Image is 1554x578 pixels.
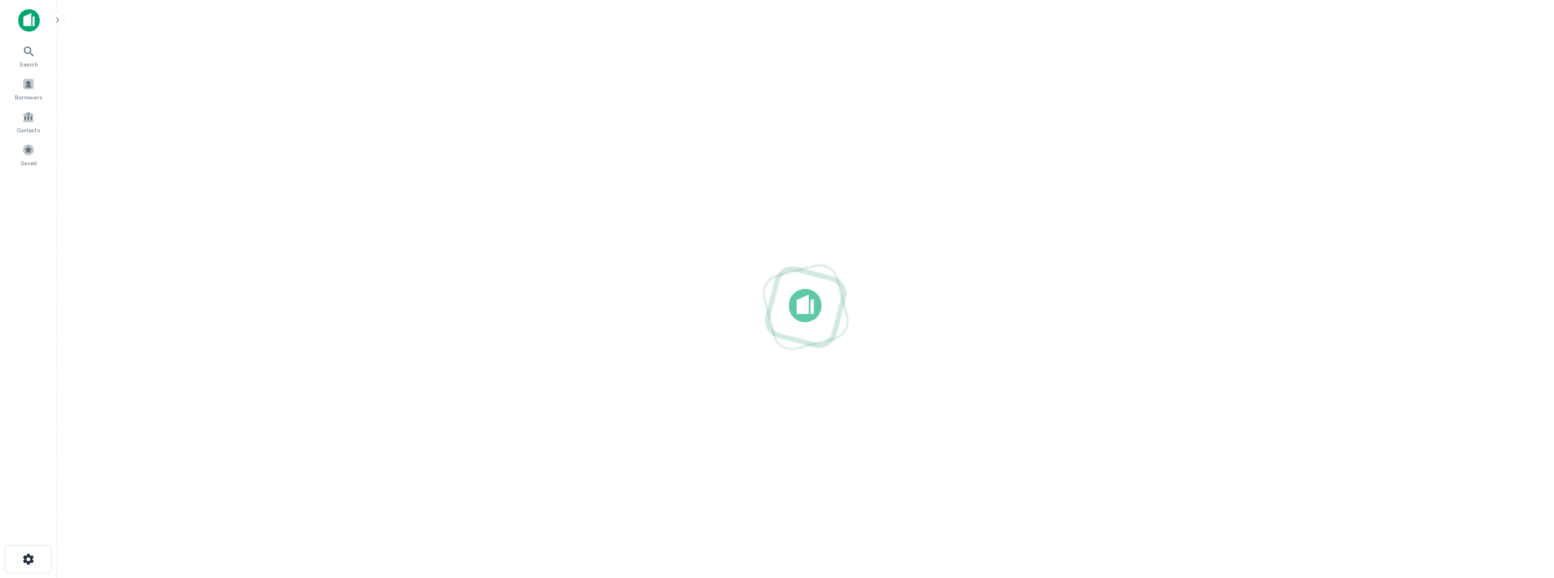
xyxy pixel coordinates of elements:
[3,40,53,71] a: Search
[3,106,53,137] a: Contacts
[3,139,53,170] a: Saved
[15,93,42,102] span: Borrowers
[18,9,40,32] img: capitalize-icon.png
[19,60,38,69] span: Search
[3,73,53,104] a: Borrowers
[17,125,40,135] span: Contacts
[20,158,37,167] span: Saved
